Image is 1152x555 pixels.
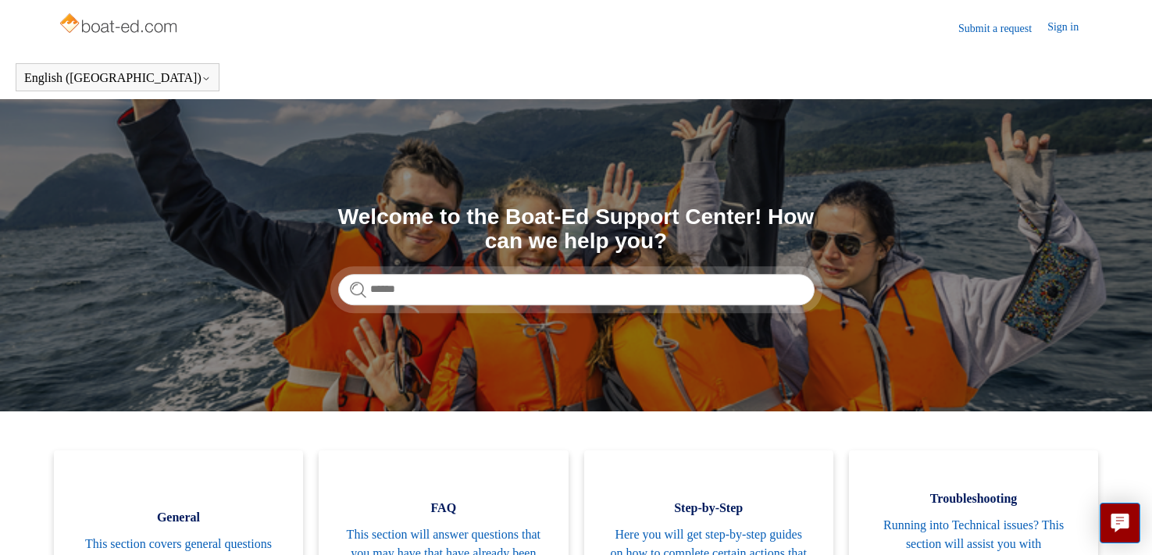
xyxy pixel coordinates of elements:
img: Boat-Ed Help Center home page [58,9,182,41]
h1: Welcome to the Boat-Ed Support Center! How can we help you? [338,205,815,254]
a: Sign in [1047,19,1094,37]
button: English ([GEOGRAPHIC_DATA]) [24,71,211,85]
button: Live chat [1100,503,1140,543]
a: Submit a request [958,20,1047,37]
span: Troubleshooting [872,489,1075,508]
span: Step-by-Step [608,499,810,518]
input: Search [338,274,815,305]
span: FAQ [342,499,544,518]
span: General [77,508,280,527]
